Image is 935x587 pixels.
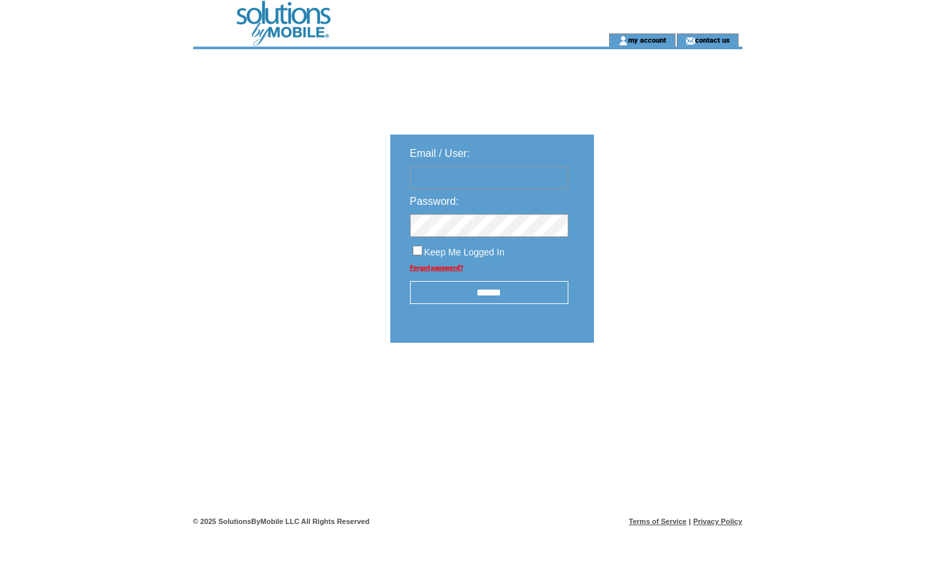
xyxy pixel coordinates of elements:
[685,35,695,46] img: contact_us_icon.gif
[689,517,691,525] span: |
[193,517,370,525] span: © 2025 SolutionsByMobile LLC All Rights Reserved
[629,517,687,525] a: Terms of Service
[628,35,666,44] a: my account
[693,517,742,525] a: Privacy Policy
[618,35,628,46] img: account_icon.gif
[410,148,470,159] span: Email / User:
[695,35,730,44] a: contact us
[632,376,698,392] img: transparent.png
[424,247,505,257] span: Keep Me Logged In
[410,264,463,271] a: Forgot password?
[410,196,459,207] span: Password:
